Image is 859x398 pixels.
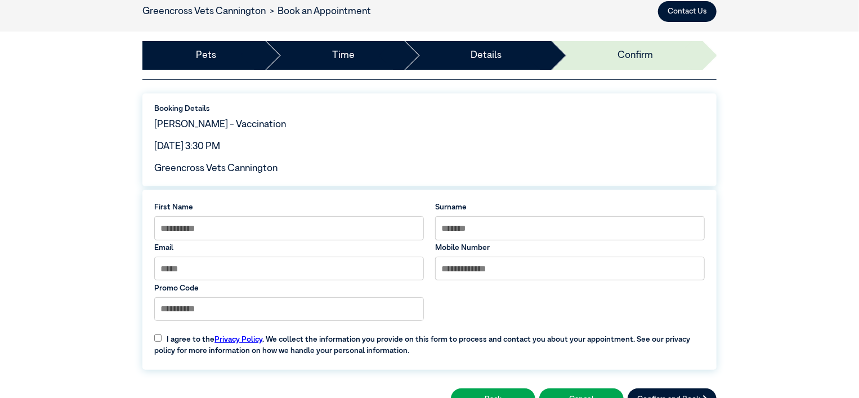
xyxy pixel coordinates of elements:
[471,48,502,63] a: Details
[154,202,424,213] label: First Name
[658,1,717,22] button: Contact Us
[435,242,705,253] label: Mobile Number
[435,202,705,213] label: Surname
[154,242,424,253] label: Email
[154,103,705,114] label: Booking Details
[154,283,424,294] label: Promo Code
[332,48,355,63] a: Time
[142,7,266,16] a: Greencross Vets Cannington
[154,334,162,342] input: I agree to thePrivacy Policy. We collect the information you provide on this form to process and ...
[196,48,216,63] a: Pets
[214,336,262,343] a: Privacy Policy
[149,326,710,356] label: I agree to the . We collect the information you provide on this form to process and contact you a...
[266,5,372,19] li: Book an Appointment
[154,120,286,129] span: [PERSON_NAME] - Vaccination
[142,5,372,19] nav: breadcrumb
[154,164,278,173] span: Greencross Vets Cannington
[154,142,220,151] span: [DATE] 3:30 PM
